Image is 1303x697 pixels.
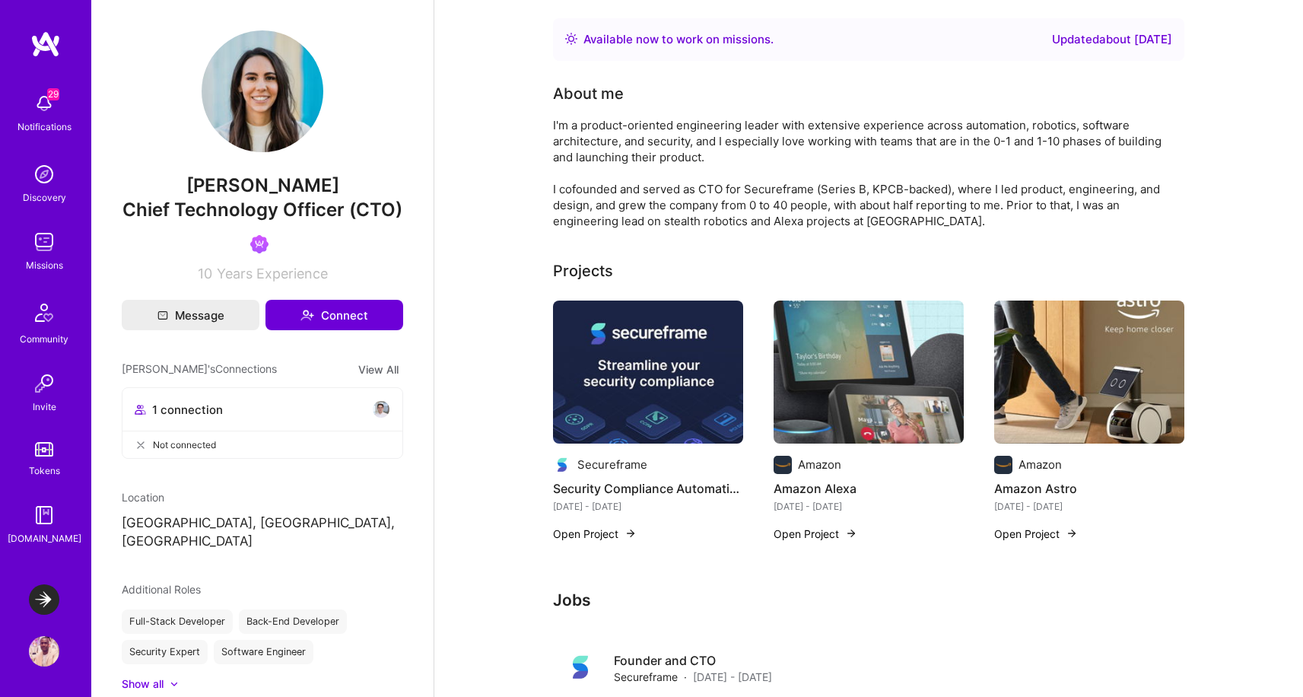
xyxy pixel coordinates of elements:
[372,400,390,419] img: avatar
[122,300,259,330] button: Message
[553,301,743,444] img: Security Compliance Automation Platform
[29,584,59,615] img: LaunchDarkly: Experimentation Delivery Team
[577,457,647,473] div: Secureframe
[774,301,964,444] img: Amazon Alexa
[994,479,1184,498] h4: Amazon Astro
[8,530,81,546] div: [DOMAIN_NAME]
[553,117,1162,229] div: I'm a product-oriented engineering leader with extensive experience across automation, robotics, ...
[29,636,59,667] img: User Avatar
[565,652,596,683] img: Company logo
[30,30,61,58] img: logo
[798,457,841,473] div: Amazon
[135,439,147,451] i: icon CloseGray
[152,402,223,418] span: 1 connection
[1066,527,1078,539] img: arrow-right
[122,361,277,378] span: [PERSON_NAME]'s Connections
[29,500,59,530] img: guide book
[26,257,63,273] div: Missions
[553,526,637,542] button: Open Project
[214,640,313,664] div: Software Engineer
[994,526,1078,542] button: Open Project
[614,669,678,685] span: Secureframe
[265,300,403,330] button: Connect
[47,88,59,100] span: 29
[26,294,62,331] img: Community
[122,489,403,505] div: Location
[202,30,323,152] img: User Avatar
[122,387,403,459] button: 1 connectionavatarNot connected
[153,437,216,453] span: Not connected
[774,456,792,474] img: Company logo
[994,498,1184,514] div: [DATE] - [DATE]
[217,266,328,282] span: Years Experience
[33,399,56,415] div: Invite
[1052,30,1172,49] div: Updated about [DATE]
[29,368,59,399] img: Invite
[239,609,347,634] div: Back-End Developer
[994,456,1012,474] img: Company logo
[23,189,66,205] div: Discovery
[29,88,59,119] img: bell
[122,174,403,197] span: [PERSON_NAME]
[553,82,624,105] div: About me
[122,640,208,664] div: Security Expert
[25,636,63,667] a: User Avatar
[122,583,201,596] span: Additional Roles
[774,498,964,514] div: [DATE] - [DATE]
[614,652,772,669] h4: Founder and CTO
[1019,457,1062,473] div: Amazon
[994,301,1184,444] img: Amazon Astro
[684,669,687,685] span: ·
[845,527,857,539] img: arrow-right
[135,404,146,415] i: icon Collaborator
[198,266,212,282] span: 10
[122,676,164,692] div: Show all
[20,331,68,347] div: Community
[774,526,857,542] button: Open Project
[354,361,403,378] button: View All
[553,498,743,514] div: [DATE] - [DATE]
[250,235,269,253] img: Been on Mission
[553,479,743,498] h4: Security Compliance Automation Platform
[583,30,774,49] div: Available now to work on missions .
[300,308,314,322] i: icon Connect
[122,609,233,634] div: Full-Stack Developer
[774,479,964,498] h4: Amazon Alexa
[17,119,72,135] div: Notifications
[157,310,168,320] i: icon Mail
[624,527,637,539] img: arrow-right
[29,227,59,257] img: teamwork
[565,33,577,45] img: Availability
[35,442,53,457] img: tokens
[553,259,613,282] div: Projects
[553,456,571,474] img: Company logo
[29,463,60,479] div: Tokens
[553,590,1184,609] h3: Jobs
[29,159,59,189] img: discovery
[122,199,402,221] span: Chief Technology Officer (CTO)
[693,669,772,685] span: [DATE] - [DATE]
[25,584,63,615] a: LaunchDarkly: Experimentation Delivery Team
[122,514,403,551] p: [GEOGRAPHIC_DATA], [GEOGRAPHIC_DATA], [GEOGRAPHIC_DATA]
